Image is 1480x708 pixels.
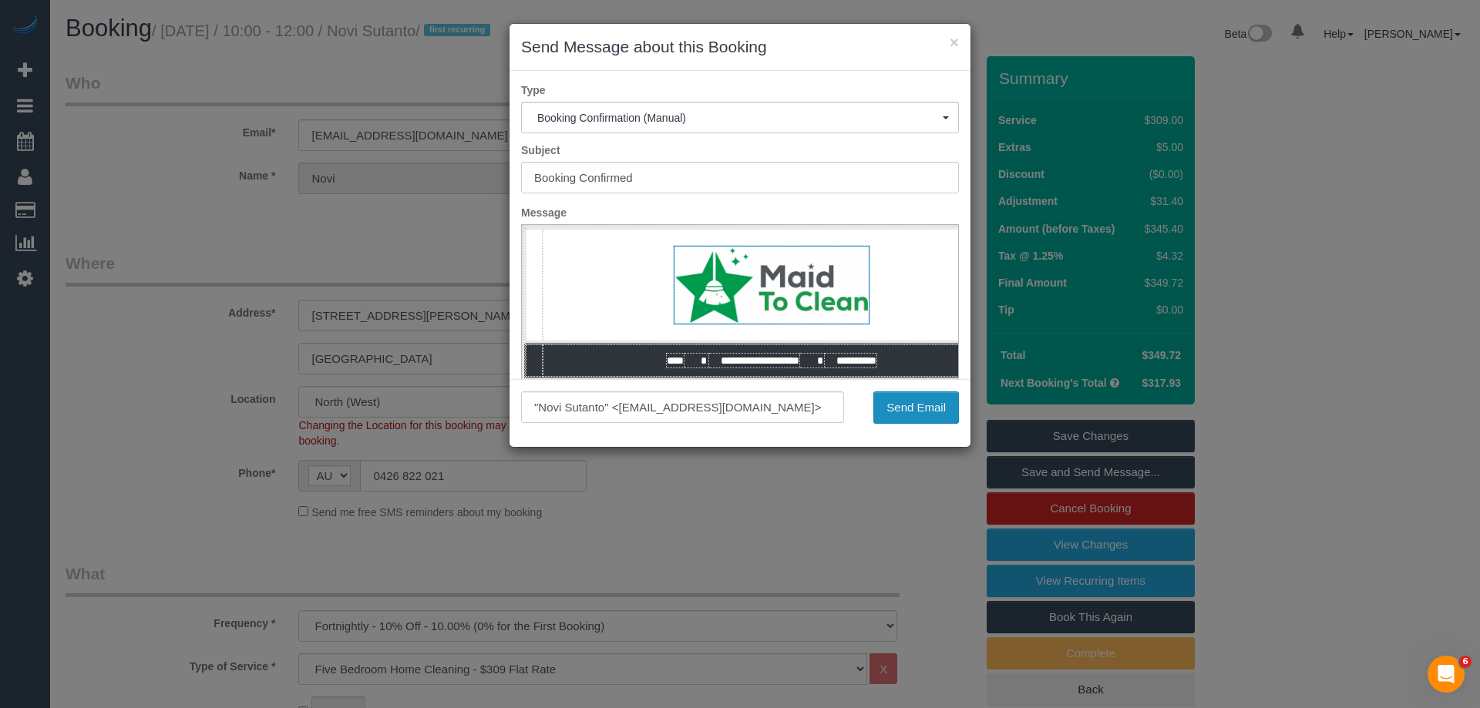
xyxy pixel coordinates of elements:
[510,82,970,98] label: Type
[521,162,959,193] input: Subject
[510,205,970,220] label: Message
[873,391,959,424] button: Send Email
[510,143,970,158] label: Subject
[950,34,959,50] button: ×
[521,102,959,133] button: Booking Confirmation (Manual)
[537,112,943,124] span: Booking Confirmation (Manual)
[522,225,958,465] iframe: Rich Text Editor, editor1
[521,35,959,59] h3: Send Message about this Booking
[1428,656,1465,693] iframe: Intercom live chat
[1459,656,1472,668] span: 6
